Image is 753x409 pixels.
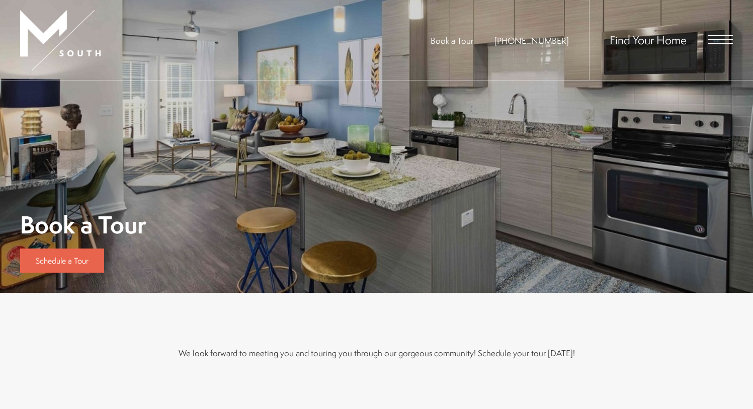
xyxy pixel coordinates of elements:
[431,35,473,46] a: Book a Tour
[610,32,687,48] a: Find Your Home
[20,213,146,236] h1: Book a Tour
[100,346,653,360] p: We look forward to meeting you and touring you through our gorgeous community! Schedule your tour...
[20,10,101,70] img: MSouth
[708,35,733,44] button: Open Menu
[494,35,569,46] a: Call Us at 813-570-8014
[20,249,104,273] a: Schedule a Tour
[36,255,89,266] span: Schedule a Tour
[494,35,569,46] span: [PHONE_NUMBER]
